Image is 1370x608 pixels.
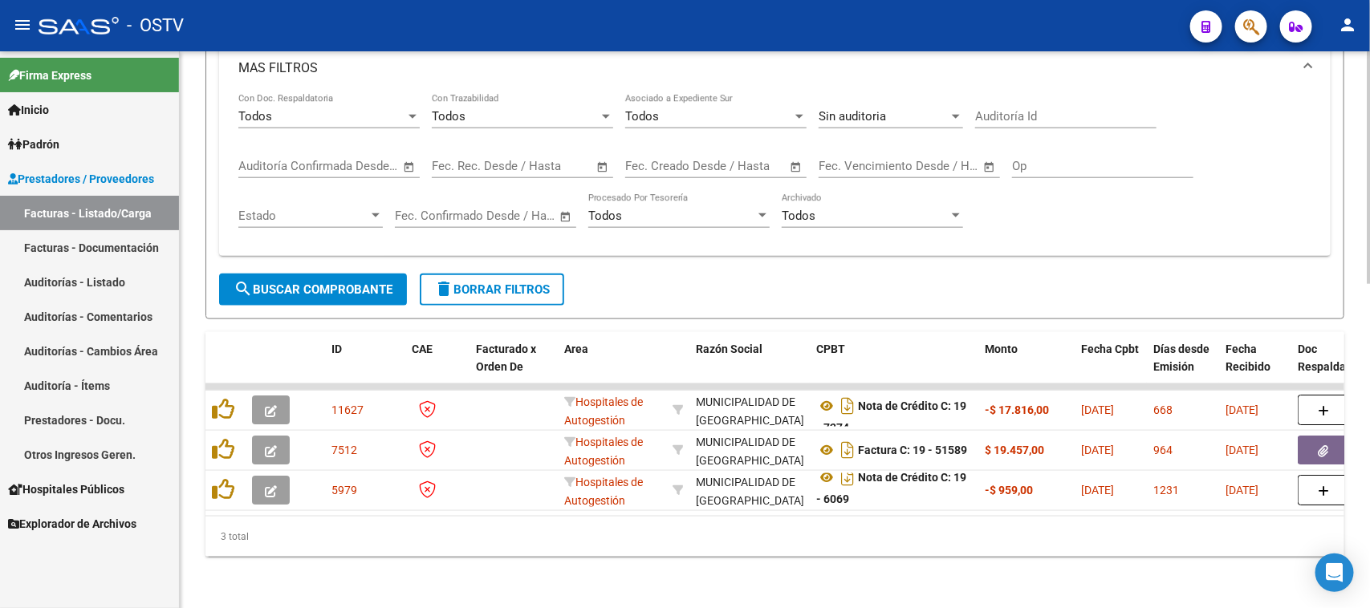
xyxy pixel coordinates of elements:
[434,279,453,298] mat-icon: delete
[858,444,967,456] strong: Factura C: 19 - 51589
[1153,343,1209,374] span: Días desde Emisión
[787,158,806,176] button: Open calendar
[432,159,497,173] input: Fecha inicio
[837,393,858,419] i: Descargar documento
[985,484,1033,497] strong: -$ 959,00
[837,437,858,463] i: Descargar documento
[1226,444,1258,456] span: [DATE]
[238,59,1292,77] mat-panel-title: MAS FILTROS
[564,343,588,355] span: Area
[1081,403,1114,416] span: [DATE]
[420,274,564,306] button: Borrar Filtros
[8,480,124,498] span: Hospitales Públicos
[1153,484,1179,497] span: 1231
[696,343,762,355] span: Razón Social
[432,109,465,124] span: Todos
[696,433,804,488] div: MUNICIPALIDAD DE [GEOGRAPHIC_DATA] ARGENTINAS
[696,393,804,448] div: MUNICIPALIDAD DE [GEOGRAPHIC_DATA] ARGENTINAS
[400,158,419,176] button: Open calendar
[470,332,558,403] datatable-header-cell: Facturado x Orden De
[985,444,1044,456] strong: $ 19.457,00
[219,274,407,306] button: Buscar Comprobante
[816,399,966,434] strong: Nota de Crédito C: 19 - 7274
[238,109,272,124] span: Todos
[511,159,589,173] input: Fecha fin
[8,170,154,188] span: Prestadores / Proveedores
[219,94,1331,255] div: MAS FILTROS
[8,136,59,153] span: Padrón
[318,159,396,173] input: Fecha fin
[405,332,470,403] datatable-header-cell: CAE
[816,471,966,505] strong: Nota de Crédito C: 19 - 6069
[696,473,804,528] div: MUNICIPALIDAD DE [GEOGRAPHIC_DATA] ARGENTINAS
[816,343,845,355] span: CPBT
[837,464,858,490] i: Descargar documento
[331,484,357,497] span: 5979
[8,515,136,533] span: Explorador de Archivos
[1338,15,1357,34] mat-icon: person
[1153,403,1173,416] span: 668
[1226,343,1270,374] span: Fecha Recibido
[234,279,253,298] mat-icon: search
[1075,332,1147,403] datatable-header-cell: Fecha Cpbt
[234,282,392,297] span: Buscar Comprobante
[557,208,575,226] button: Open calendar
[395,209,460,223] input: Fecha inicio
[1081,484,1114,497] span: [DATE]
[1081,444,1114,456] span: [DATE]
[625,109,659,124] span: Todos
[978,332,1075,403] datatable-header-cell: Monto
[8,101,49,119] span: Inicio
[412,343,433,355] span: CAE
[1315,553,1354,592] div: Open Intercom Messenger
[205,517,1344,557] div: 3 total
[331,403,364,416] span: 11627
[696,433,803,467] div: 30681615322
[810,332,978,403] datatable-header-cell: CPBT
[434,282,550,297] span: Borrar Filtros
[331,444,357,456] span: 7512
[558,332,666,403] datatable-header-cell: Area
[898,159,976,173] input: Fecha fin
[1081,343,1139,355] span: Fecha Cpbt
[1298,343,1370,374] span: Doc Respaldatoria
[985,403,1049,416] strong: -$ 17.816,00
[1219,332,1291,403] datatable-header-cell: Fecha Recibido
[127,8,184,43] span: - OSTV
[588,209,622,223] span: Todos
[819,159,884,173] input: Fecha inicio
[1226,403,1258,416] span: [DATE]
[696,393,803,427] div: 30681615322
[705,159,783,173] input: Fecha fin
[331,343,342,355] span: ID
[564,395,643,427] span: Hospitales de Autogestión
[1153,444,1173,456] span: 964
[474,209,552,223] input: Fecha fin
[1226,484,1258,497] span: [DATE]
[625,159,690,173] input: Fecha inicio
[1147,332,1219,403] datatable-header-cell: Días desde Emisión
[325,332,405,403] datatable-header-cell: ID
[238,209,368,223] span: Estado
[13,15,32,34] mat-icon: menu
[819,109,886,124] span: Sin auditoria
[238,159,303,173] input: Fecha inicio
[689,332,810,403] datatable-header-cell: Razón Social
[981,158,999,176] button: Open calendar
[476,343,536,374] span: Facturado x Orden De
[782,209,815,223] span: Todos
[564,436,643,467] span: Hospitales de Autogestión
[564,476,643,507] span: Hospitales de Autogestión
[219,43,1331,94] mat-expansion-panel-header: MAS FILTROS
[696,473,803,507] div: 30681615322
[985,343,1018,355] span: Monto
[594,158,612,176] button: Open calendar
[8,67,91,84] span: Firma Express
